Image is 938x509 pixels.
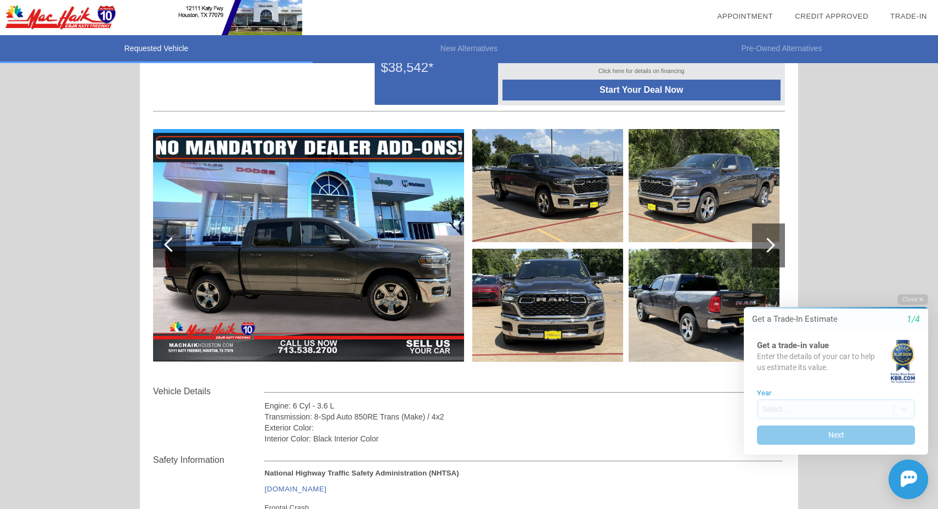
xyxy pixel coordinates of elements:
a: Credit Approved [795,12,868,20]
img: 4.jpg [629,129,779,242]
div: Vehicle Details [153,385,264,398]
img: 3.jpg [472,249,623,362]
strong: National Highway Traffic Safety Administration (NHTSA) [264,469,459,477]
img: 5.jpg [629,249,779,362]
div: Engine: 6 Cyl - 3.6 L [264,400,783,411]
iframe: Chat Assistance [721,286,938,509]
a: Appointment [717,12,773,20]
img: 2.jpg [472,129,623,242]
span: Start Your Deal Now [516,85,767,95]
img: 1.jpg [153,129,464,362]
div: Transmission: 8-Spd Auto 850RE Trans (Make) / 4x2 [264,411,783,422]
li: New Alternatives [313,35,625,63]
a: [DOMAIN_NAME] [264,485,326,493]
a: Trade-In [890,12,927,20]
li: Pre-Owned Alternatives [625,35,938,63]
div: Quoted on [DATE] 8:21:54 PM [153,79,785,96]
div: Interior Color: Black Interior Color [264,433,783,444]
div: Exterior Color: [264,422,783,433]
div: Safety Information [153,454,264,467]
div: Click here for details on financing [502,68,781,80]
